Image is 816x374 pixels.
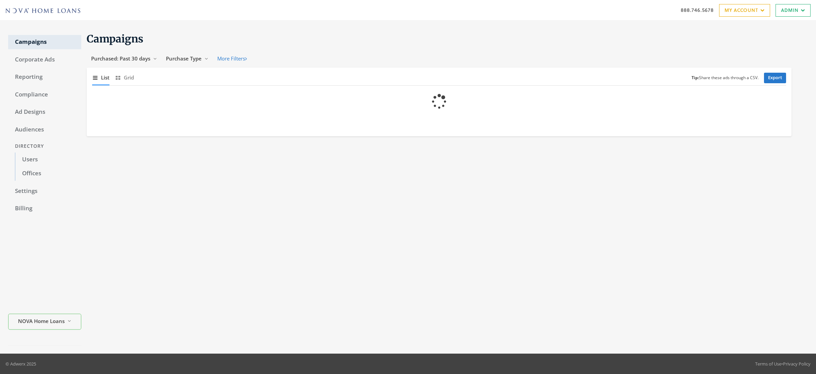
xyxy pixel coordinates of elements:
button: NOVA Home Loans [8,314,81,330]
a: Users [15,153,81,167]
a: Admin [776,4,811,17]
a: Billing [8,201,81,216]
b: Tip: [692,75,699,81]
button: Purchase Type [161,52,213,65]
a: Compliance [8,88,81,102]
a: Privacy Policy [783,361,811,367]
div: • [755,360,811,367]
span: List [101,74,109,82]
a: Export [764,73,786,83]
a: My Account [719,4,770,17]
button: Purchased: Past 30 days [87,52,161,65]
span: Purchased: Past 30 days [91,55,150,62]
span: Campaigns [87,32,143,45]
button: Grid [115,70,134,85]
a: Settings [8,184,81,198]
img: Adwerx [5,8,80,13]
small: Share these ads through a CSV. [692,75,759,81]
span: Purchase Type [166,55,202,62]
span: NOVA Home Loans [18,317,65,325]
button: More Filters [213,52,251,65]
button: List [92,70,109,85]
a: Ad Designs [8,105,81,119]
p: © Adwerx 2025 [5,360,36,367]
a: Audiences [8,123,81,137]
span: Grid [124,74,134,82]
a: Campaigns [8,35,81,49]
div: Directory [8,140,81,153]
a: Corporate Ads [8,53,81,67]
a: Terms of Use [755,361,781,367]
a: Reporting [8,70,81,84]
a: 888.746.5678 [681,6,714,14]
a: Offices [15,166,81,181]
